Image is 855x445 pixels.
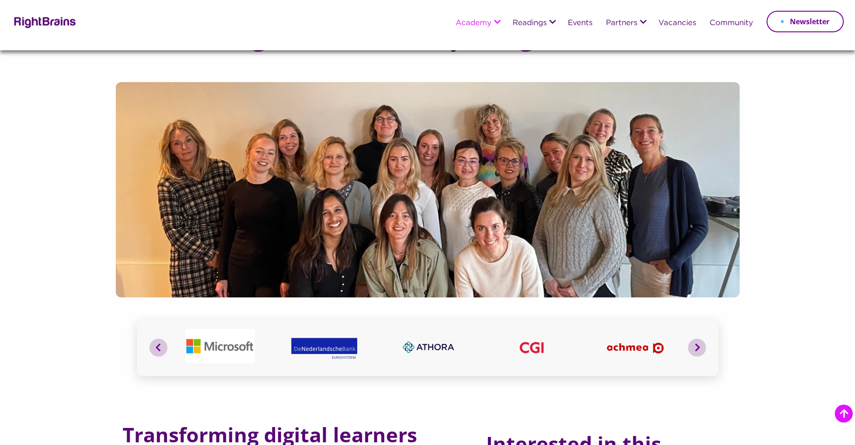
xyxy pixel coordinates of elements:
button: Next [688,339,706,357]
a: Community [710,19,753,27]
a: Newsletter [767,11,844,32]
img: Rightbrains [11,15,76,28]
a: Vacancies [658,19,696,27]
a: Events [568,19,592,27]
a: Readings [513,19,547,27]
a: Partners [606,19,637,27]
a: Academy [456,19,491,27]
button: Previous [149,339,167,357]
